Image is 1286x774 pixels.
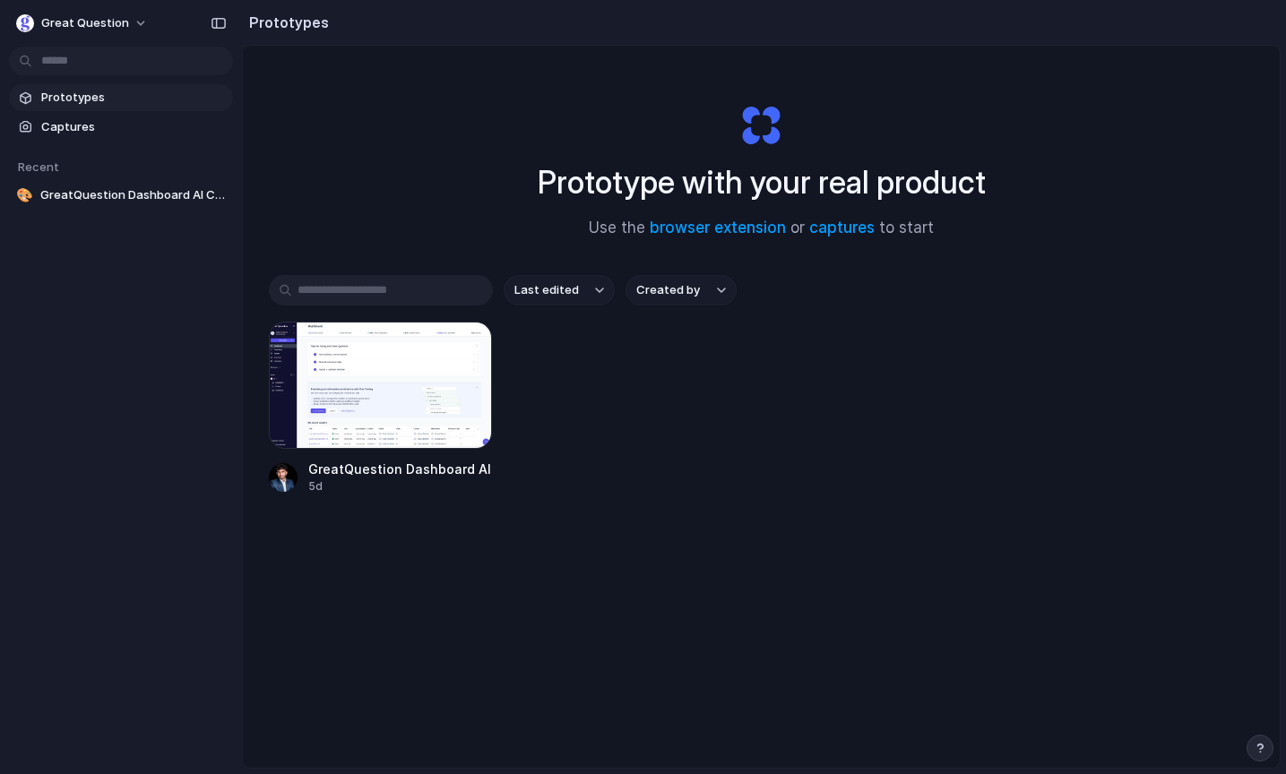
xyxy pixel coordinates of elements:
button: Last edited [504,275,615,305]
h1: Prototype with your real product [538,159,986,206]
div: 🎨 [16,186,33,204]
span: Recent [18,159,59,174]
span: GreatQuestion Dashboard AI Chat [40,186,226,204]
span: Created by [636,281,700,299]
span: Great Question [41,14,129,32]
a: 🎨GreatQuestion Dashboard AI Chat [9,182,233,209]
a: Captures [9,114,233,141]
div: GreatQuestion Dashboard AI Chat [308,460,493,478]
a: GreatQuestion Dashboard AI ChatGreatQuestion Dashboard AI Chat5d [269,322,493,494]
a: captures [809,219,875,236]
span: Last edited [514,281,579,299]
a: Prototypes [9,84,233,111]
span: Use the or to start [589,217,934,240]
button: Created by [626,275,737,305]
button: Great Question [9,9,157,38]
h2: Prototypes [242,12,329,33]
div: 5d [308,478,493,494]
span: Captures [41,118,226,136]
span: Prototypes [41,89,226,107]
a: browser extension [650,219,786,236]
